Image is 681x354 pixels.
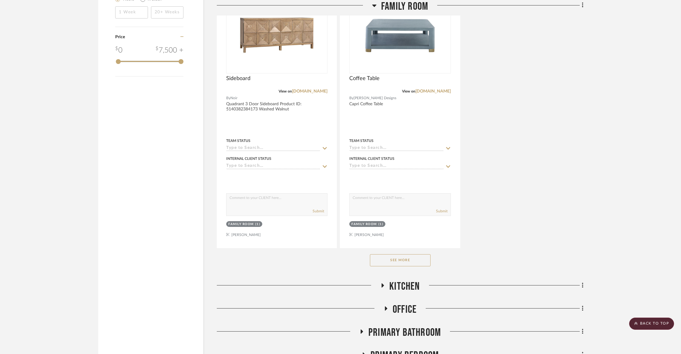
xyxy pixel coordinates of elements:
span: Coffee Table [349,75,380,82]
a: [DOMAIN_NAME] [415,89,451,93]
input: 1 Week [115,6,148,19]
button: Submit [313,208,324,214]
div: Family Room [228,222,254,227]
button: Submit [436,208,448,214]
span: Noir [230,95,237,101]
div: Internal Client Status [226,156,271,161]
span: By [349,95,354,101]
input: Type to Search… [226,146,320,151]
button: See More [370,254,431,266]
span: By [226,95,230,101]
div: Family Room [351,222,377,227]
span: View on [279,89,292,93]
div: (1) [378,222,384,227]
div: Team Status [349,138,374,143]
div: Team Status [226,138,250,143]
a: [DOMAIN_NAME] [292,89,327,93]
span: Kitchen [389,280,420,293]
span: [PERSON_NAME] Designs [354,95,396,101]
scroll-to-top-button: BACK TO TOP [629,318,674,330]
div: 7,500 + [156,45,183,56]
div: (1) [255,222,260,227]
span: View on [402,89,415,93]
span: Price [115,35,125,39]
span: Sideboard [226,75,250,82]
div: Internal Client Status [349,156,394,161]
input: Type to Search… [226,164,320,169]
input: Type to Search… [349,164,443,169]
span: Office [393,303,417,316]
input: Type to Search… [349,146,443,151]
span: Primary Bathroom [368,326,441,339]
input: 20+ Weeks [151,6,184,19]
div: 0 [115,45,122,56]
